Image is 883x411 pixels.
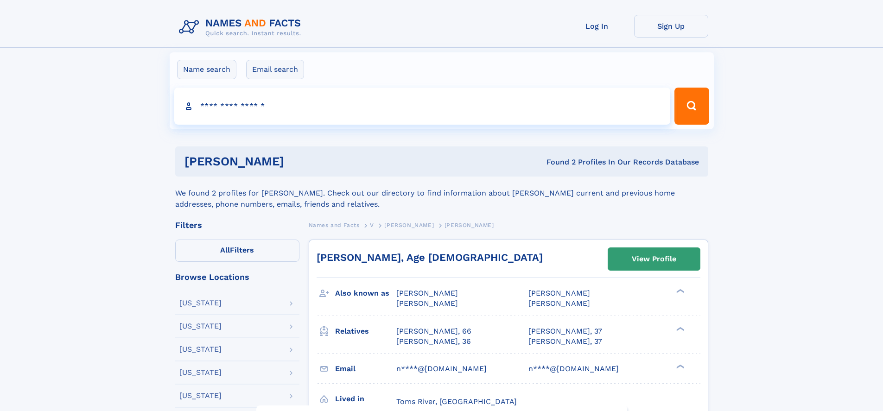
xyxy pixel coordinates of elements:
[335,361,396,377] h3: Email
[528,289,590,297] span: [PERSON_NAME]
[384,222,434,228] span: [PERSON_NAME]
[384,219,434,231] a: [PERSON_NAME]
[220,246,230,254] span: All
[370,222,374,228] span: V
[396,397,517,406] span: Toms River, [GEOGRAPHIC_DATA]
[175,177,708,210] div: We found 2 profiles for [PERSON_NAME]. Check out our directory to find information about [PERSON_...
[335,285,396,301] h3: Also known as
[674,326,685,332] div: ❯
[179,299,222,307] div: [US_STATE]
[175,240,299,262] label: Filters
[528,336,602,347] a: [PERSON_NAME], 37
[179,322,222,330] div: [US_STATE]
[396,299,458,308] span: [PERSON_NAME]
[560,15,634,38] a: Log In
[396,289,458,297] span: [PERSON_NAME]
[396,336,471,347] a: [PERSON_NAME], 36
[632,248,676,270] div: View Profile
[370,219,374,231] a: V
[445,222,494,228] span: [PERSON_NAME]
[184,156,415,167] h1: [PERSON_NAME]
[175,221,299,229] div: Filters
[674,88,709,125] button: Search Button
[309,219,360,231] a: Names and Facts
[335,323,396,339] h3: Relatives
[179,369,222,376] div: [US_STATE]
[528,299,590,308] span: [PERSON_NAME]
[177,60,236,79] label: Name search
[674,363,685,369] div: ❯
[674,288,685,294] div: ❯
[246,60,304,79] label: Email search
[179,346,222,353] div: [US_STATE]
[396,326,471,336] a: [PERSON_NAME], 66
[608,248,700,270] a: View Profile
[179,392,222,399] div: [US_STATE]
[174,88,671,125] input: search input
[415,157,699,167] div: Found 2 Profiles In Our Records Database
[528,326,602,336] a: [PERSON_NAME], 37
[175,273,299,281] div: Browse Locations
[175,15,309,40] img: Logo Names and Facts
[317,252,543,263] a: [PERSON_NAME], Age [DEMOGRAPHIC_DATA]
[634,15,708,38] a: Sign Up
[335,391,396,407] h3: Lived in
